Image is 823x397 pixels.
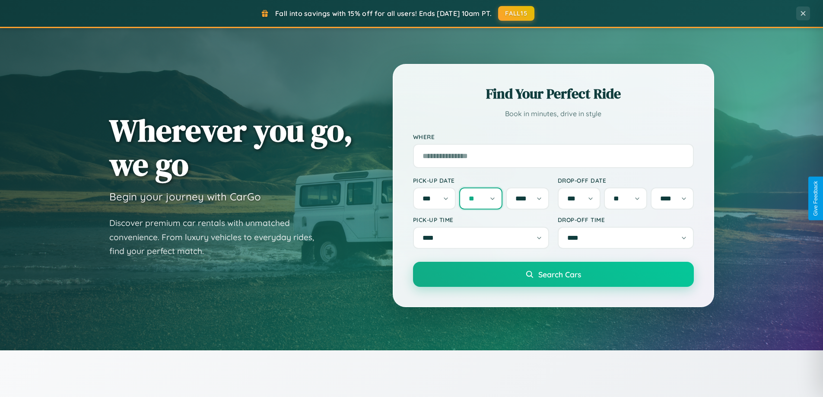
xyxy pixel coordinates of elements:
[413,177,549,184] label: Pick-up Date
[498,6,534,21] button: FALL15
[413,133,694,140] label: Where
[109,190,261,203] h3: Begin your journey with CarGo
[109,216,325,258] p: Discover premium car rentals with unmatched convenience. From luxury vehicles to everyday rides, ...
[538,270,581,279] span: Search Cars
[413,84,694,103] h2: Find Your Perfect Ride
[413,262,694,287] button: Search Cars
[275,9,492,18] span: Fall into savings with 15% off for all users! Ends [DATE] 10am PT.
[109,113,353,181] h1: Wherever you go, we go
[813,181,819,216] div: Give Feedback
[558,216,694,223] label: Drop-off Time
[413,216,549,223] label: Pick-up Time
[413,108,694,120] p: Book in minutes, drive in style
[558,177,694,184] label: Drop-off Date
